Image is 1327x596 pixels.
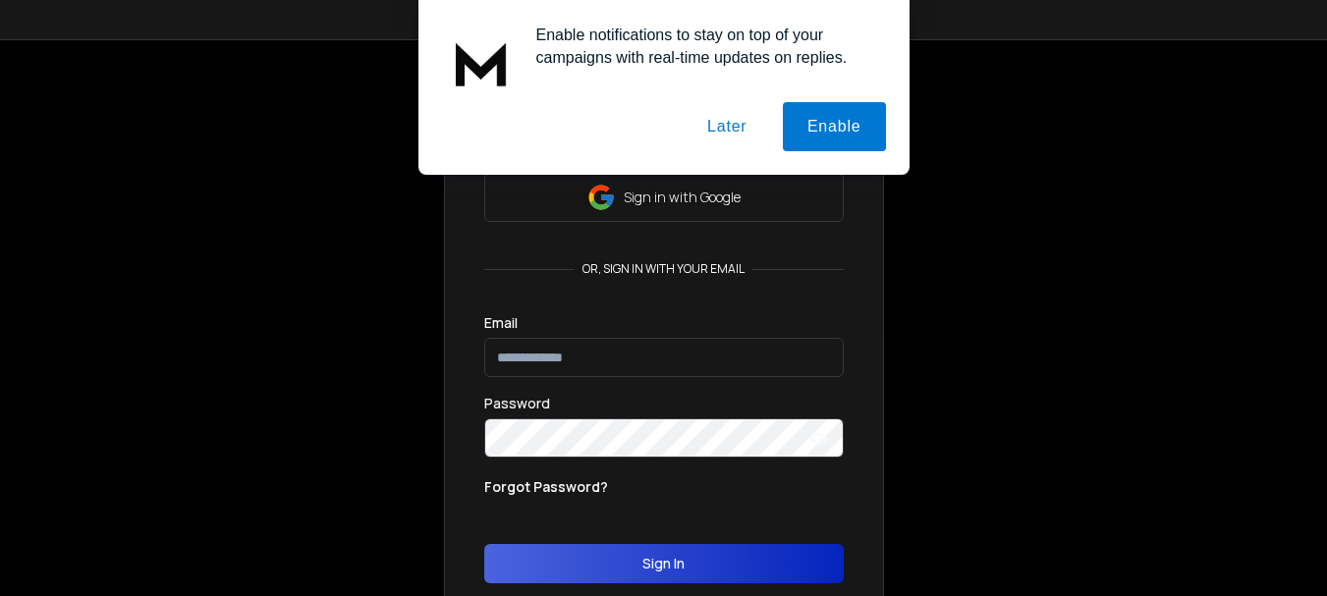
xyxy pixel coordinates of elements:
div: Enable notifications to stay on top of your campaigns with real-time updates on replies. [521,24,886,69]
button: Sign In [484,544,844,583]
label: Email [484,316,518,330]
button: Enable [783,102,886,151]
p: or, sign in with your email [575,261,752,277]
p: Sign in with Google [624,188,741,207]
button: Later [683,102,771,151]
button: Sign in with Google [484,173,844,222]
img: notification icon [442,24,521,102]
p: Forgot Password? [484,477,608,497]
label: Password [484,397,550,410]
